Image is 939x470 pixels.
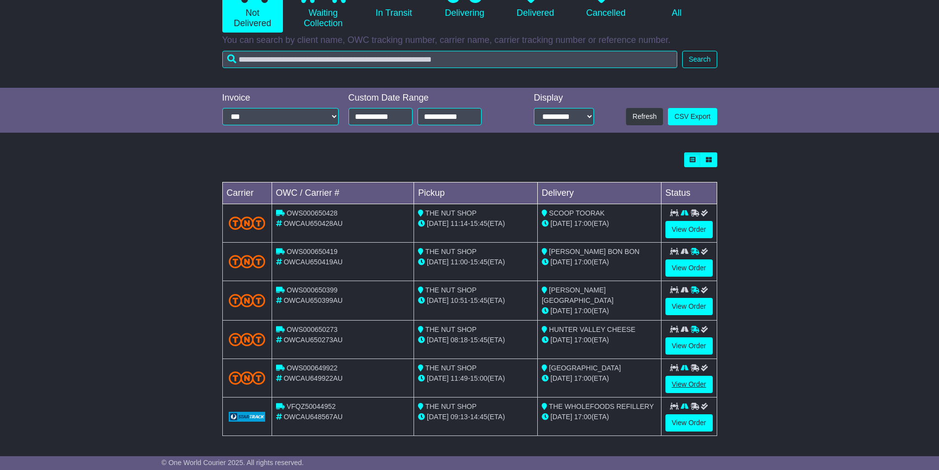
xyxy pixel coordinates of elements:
[283,258,343,266] span: OWCAU650419AU
[682,51,717,68] button: Search
[542,218,657,229] div: (ETA)
[283,374,343,382] span: OWCAU649922AU
[542,257,657,267] div: (ETA)
[283,219,343,227] span: OWCAU650428AU
[229,333,266,346] img: TNT_Domestic.png
[425,209,477,217] span: THE NUT SHOP
[425,248,477,255] span: THE NUT SHOP
[425,325,477,333] span: THE NUT SHOP
[222,93,339,104] div: Invoice
[470,219,487,227] span: 15:45
[427,258,449,266] span: [DATE]
[661,182,717,204] td: Status
[549,209,605,217] span: SCOOP TOORAK
[229,412,266,422] img: GetCarrierServiceLogo
[286,402,336,410] span: VFQZ50044952
[451,296,468,304] span: 10:51
[283,336,343,344] span: OWCAU650273AU
[427,374,449,382] span: [DATE]
[418,257,533,267] div: - (ETA)
[668,108,717,125] a: CSV Export
[665,376,713,393] a: View Order
[549,248,640,255] span: [PERSON_NAME] BON BON
[418,412,533,422] div: - (ETA)
[574,336,591,344] span: 17:00
[451,374,468,382] span: 11:49
[574,219,591,227] span: 17:00
[427,219,449,227] span: [DATE]
[470,258,487,266] span: 15:45
[551,374,572,382] span: [DATE]
[229,371,266,385] img: TNT_Domestic.png
[418,295,533,306] div: - (ETA)
[470,336,487,344] span: 15:45
[286,209,338,217] span: OWS000650428
[470,296,487,304] span: 15:45
[665,259,713,277] a: View Order
[425,364,477,372] span: THE NUT SHOP
[283,296,343,304] span: OWCAU650399AU
[451,258,468,266] span: 11:00
[229,255,266,268] img: TNT_Domestic.png
[451,336,468,344] span: 08:18
[574,307,591,315] span: 17:00
[665,337,713,355] a: View Order
[283,413,343,421] span: OWCAU648567AU
[470,374,487,382] span: 15:00
[425,286,477,294] span: THE NUT SHOP
[549,402,654,410] span: THE WHOLEFOODS REFILLERY
[427,296,449,304] span: [DATE]
[272,182,414,204] td: OWC / Carrier #
[551,258,572,266] span: [DATE]
[418,218,533,229] div: - (ETA)
[665,221,713,238] a: View Order
[665,298,713,315] a: View Order
[542,373,657,384] div: (ETA)
[425,402,477,410] span: THE NUT SHOP
[537,182,661,204] td: Delivery
[551,307,572,315] span: [DATE]
[626,108,663,125] button: Refresh
[549,364,621,372] span: [GEOGRAPHIC_DATA]
[418,335,533,345] div: - (ETA)
[348,93,507,104] div: Custom Date Range
[286,325,338,333] span: OWS000650273
[162,459,304,467] span: © One World Courier 2025. All rights reserved.
[286,286,338,294] span: OWS000650399
[427,336,449,344] span: [DATE]
[418,373,533,384] div: - (ETA)
[427,413,449,421] span: [DATE]
[551,336,572,344] span: [DATE]
[551,219,572,227] span: [DATE]
[542,335,657,345] div: (ETA)
[542,306,657,316] div: (ETA)
[286,364,338,372] span: OWS000649922
[451,219,468,227] span: 11:14
[665,414,713,432] a: View Order
[542,412,657,422] div: (ETA)
[229,217,266,230] img: TNT_Domestic.png
[222,35,717,46] p: You can search by client name, OWC tracking number, carrier name, carrier tracking number or refe...
[574,374,591,382] span: 17:00
[534,93,594,104] div: Display
[286,248,338,255] span: OWS000650419
[414,182,538,204] td: Pickup
[229,294,266,307] img: TNT_Domestic.png
[551,413,572,421] span: [DATE]
[549,325,635,333] span: HUNTER VALLEY CHEESE
[451,413,468,421] span: 09:13
[574,413,591,421] span: 17:00
[470,413,487,421] span: 14:45
[542,286,614,304] span: [PERSON_NAME] [GEOGRAPHIC_DATA]
[222,182,272,204] td: Carrier
[574,258,591,266] span: 17:00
